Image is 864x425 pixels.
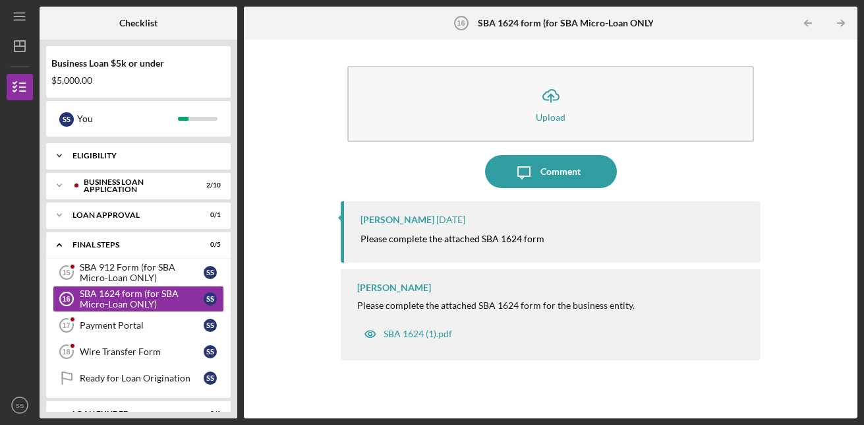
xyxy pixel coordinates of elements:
button: SBA 1624 (1).pdf [357,321,459,347]
button: SS [7,392,33,418]
div: SBA 1624 form (for SBA Micro-Loan ONLY) [80,288,204,310]
tspan: 16 [62,295,70,303]
tspan: 15 [62,269,70,277]
div: 0 / 1 [197,410,221,418]
div: Wire Transfer Form [80,346,204,357]
div: Comment [540,155,581,188]
div: S S [59,112,74,127]
div: Payment Portal [80,320,204,331]
div: SBA 1624 (1).pdf [384,329,452,339]
b: Checklist [119,18,158,28]
div: Loan Approval [72,211,188,219]
mark: Please complete the attached SBA 1624 form [360,233,544,244]
div: 0 / 1 [197,211,221,219]
div: SBA 912 Form (for SBA Micro-Loan ONLY) [80,262,204,283]
div: LOAN FUNDED [72,410,188,418]
tspan: 16 [457,19,465,27]
a: 18Wire Transfer FormSS [53,339,224,365]
text: SS [16,402,24,409]
div: S S [204,345,217,358]
div: S S [204,292,217,306]
b: SBA 1624 form (for SBA Micro-Loan ONLY) [478,18,656,28]
div: You [77,108,178,130]
time: 2025-09-17 13:55 [436,214,465,225]
div: Ready for Loan Origination [80,373,204,383]
button: Upload [347,66,755,142]
div: Upload [536,112,565,122]
tspan: 18 [62,348,70,356]
div: Please complete the attached SBA 1624 form for the business entity. [357,300,635,311]
button: Comment [485,155,617,188]
div: BUSINESS LOAN APPLICATION [84,178,188,193]
div: 2 / 10 [197,181,221,189]
div: $5,000.00 [51,75,225,86]
a: 16SBA 1624 form (for SBA Micro-Loan ONLY)SS [53,286,224,312]
tspan: 17 [62,321,70,329]
div: S S [204,372,217,385]
div: Final Steps [72,241,188,249]
div: Business Loan $5k or under [51,58,225,69]
a: 15SBA 912 Form (for SBA Micro-Loan ONLY)SS [53,259,224,286]
a: Ready for Loan OriginationSS [53,365,224,391]
div: S S [204,319,217,332]
div: [PERSON_NAME] [360,214,434,225]
div: 0 / 5 [197,241,221,249]
a: 17Payment PortalSS [53,312,224,339]
div: Eligibility [72,152,214,160]
div: [PERSON_NAME] [357,282,431,293]
div: S S [204,266,217,279]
